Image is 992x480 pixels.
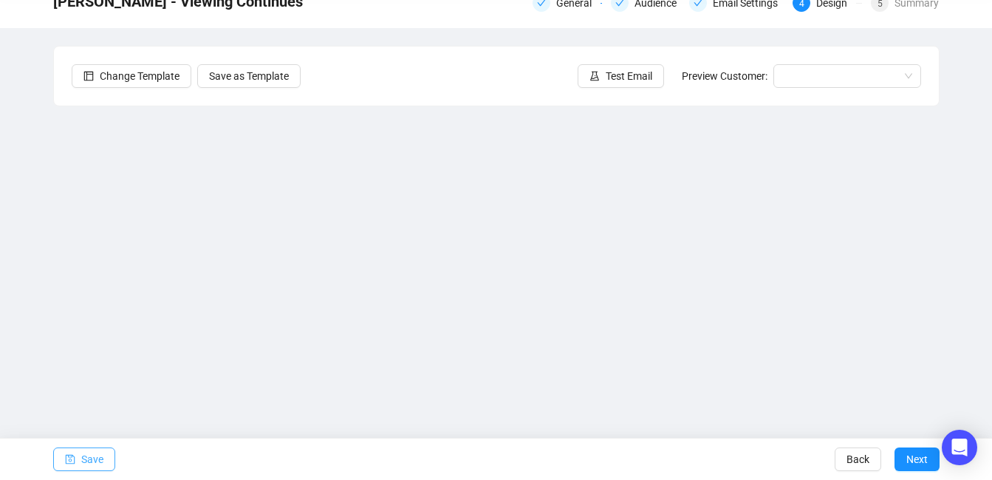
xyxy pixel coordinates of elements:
[83,71,94,81] span: layout
[835,448,881,471] button: Back
[894,448,940,471] button: Next
[942,430,977,465] div: Open Intercom Messenger
[589,71,600,81] span: experiment
[682,70,767,82] span: Preview Customer:
[209,68,289,84] span: Save as Template
[197,64,301,88] button: Save as Template
[81,439,103,480] span: Save
[72,64,191,88] button: Change Template
[53,448,115,471] button: Save
[578,64,664,88] button: Test Email
[906,439,928,480] span: Next
[846,439,869,480] span: Back
[606,68,652,84] span: Test Email
[65,454,75,464] span: save
[100,68,179,84] span: Change Template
